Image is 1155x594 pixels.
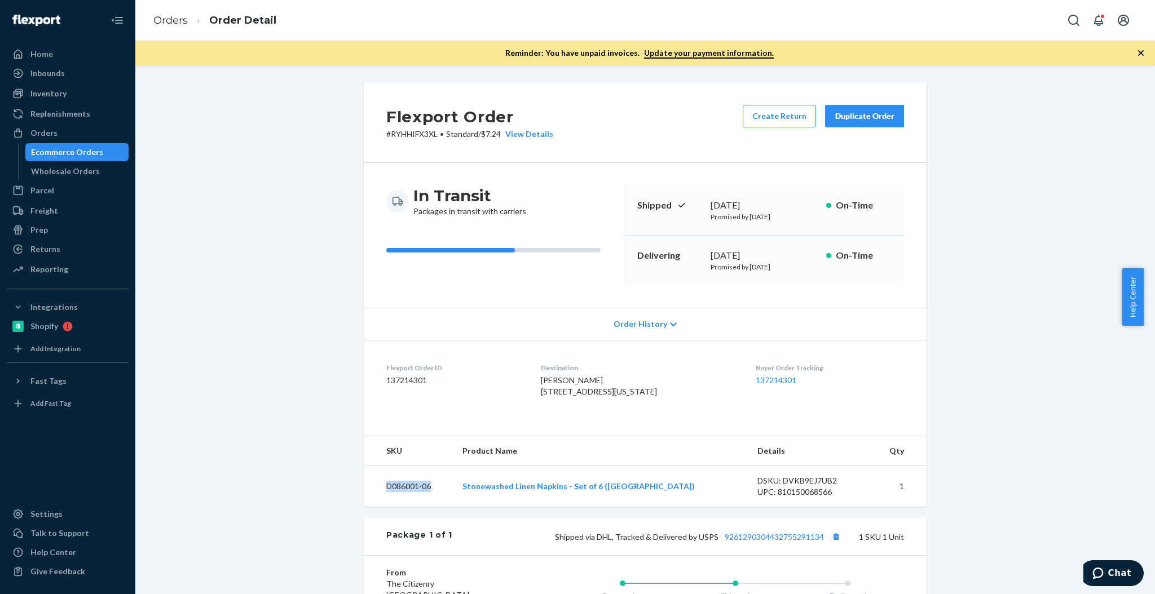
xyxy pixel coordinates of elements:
[7,45,129,63] a: Home
[872,436,927,466] th: Qty
[835,110,894,122] div: Duplicate Order
[30,264,68,275] div: Reporting
[446,129,478,139] span: Standard
[30,224,48,236] div: Prep
[1122,268,1144,326] button: Help Center
[30,527,89,539] div: Talk to Support
[7,562,129,580] button: Give Feedback
[743,105,816,127] button: Create Return
[25,162,129,180] a: Wholesale Orders
[386,128,553,140] p: # RYHHIFX3XL / $7.24
[725,532,824,542] a: 9261290304432755291134
[711,249,817,262] div: [DATE]
[7,181,129,200] a: Parcel
[386,105,553,128] h2: Flexport Order
[1083,560,1144,588] iframe: Opens a widget where you can chat to one of our agents
[756,363,904,373] dt: Buyer Order Tracking
[501,128,553,140] button: View Details
[30,508,63,520] div: Settings
[30,68,65,79] div: Inbounds
[209,14,276,26] a: Order Detail
[7,394,129,413] a: Add Fast Tag
[7,85,129,103] a: Inventory
[386,529,452,544] div: Package 1 of 1
[825,105,904,127] button: Duplicate Order
[757,475,863,486] div: DSKU: DVKB9EJ7UB2
[30,344,81,353] div: Add Integration
[541,363,738,373] dt: Destination
[614,318,667,330] span: Order History
[452,529,904,544] div: 1 SKU 1 Unit
[872,466,927,507] td: 1
[555,532,843,542] span: Shipped via DHL, Tracked & Delivered by USPS
[30,88,67,99] div: Inventory
[25,143,129,161] a: Ecommerce Orders
[7,340,129,358] a: Add Integration
[711,212,817,221] p: Promised by [DATE]
[7,124,129,142] a: Orders
[364,436,453,466] th: SKU
[637,199,702,212] p: Shipped
[386,375,523,386] dd: 137214301
[106,9,129,32] button: Close Navigation
[7,524,129,542] button: Talk to Support
[453,436,748,466] th: Product Name
[748,436,872,466] th: Details
[31,166,100,177] div: Wholesale Orders
[386,567,521,578] dt: From
[541,375,657,396] span: [PERSON_NAME] [STREET_ADDRESS][US_STATE]
[30,375,67,387] div: Fast Tags
[7,240,129,258] a: Returns
[711,262,817,272] p: Promised by [DATE]
[7,105,129,123] a: Replenishments
[12,15,60,26] img: Flexport logo
[30,48,53,60] div: Home
[30,127,58,139] div: Orders
[153,14,188,26] a: Orders
[757,486,863,498] div: UPC: 810150068566
[756,375,796,385] a: 137214301
[30,243,60,255] div: Returns
[828,529,843,544] button: Copy tracking number
[7,298,129,316] button: Integrations
[1063,9,1085,32] button: Open Search Box
[505,47,774,59] p: Reminder: You have unpaid invoices.
[644,48,774,59] a: Update your payment information.
[30,205,58,216] div: Freight
[7,202,129,220] a: Freight
[7,260,129,278] a: Reporting
[7,543,129,561] a: Help Center
[413,185,526,206] h3: In Transit
[1112,9,1135,32] button: Open account menu
[30,321,58,332] div: Shopify
[440,129,444,139] span: •
[7,317,129,335] a: Shopify
[836,199,891,212] p: On-Time
[7,64,129,82] a: Inbounds
[30,398,71,408] div: Add Fast Tag
[711,199,817,212] div: [DATE]
[637,249,702,262] p: Delivering
[30,108,90,119] div: Replenishments
[30,185,54,196] div: Parcel
[413,185,526,217] div: Packages in transit with carriers
[386,363,523,373] dt: Flexport Order ID
[30,302,78,313] div: Integrations
[462,481,695,491] a: Stonewashed Linen Napkins - Set of 6 ([GEOGRAPHIC_DATA])
[364,466,453,507] td: D086001-06
[30,566,85,577] div: Give Feedback
[7,505,129,523] a: Settings
[7,221,129,239] a: Prep
[144,4,285,37] ol: breadcrumbs
[7,372,129,390] button: Fast Tags
[31,147,103,158] div: Ecommerce Orders
[1087,9,1110,32] button: Open notifications
[30,547,76,558] div: Help Center
[836,249,891,262] p: On-Time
